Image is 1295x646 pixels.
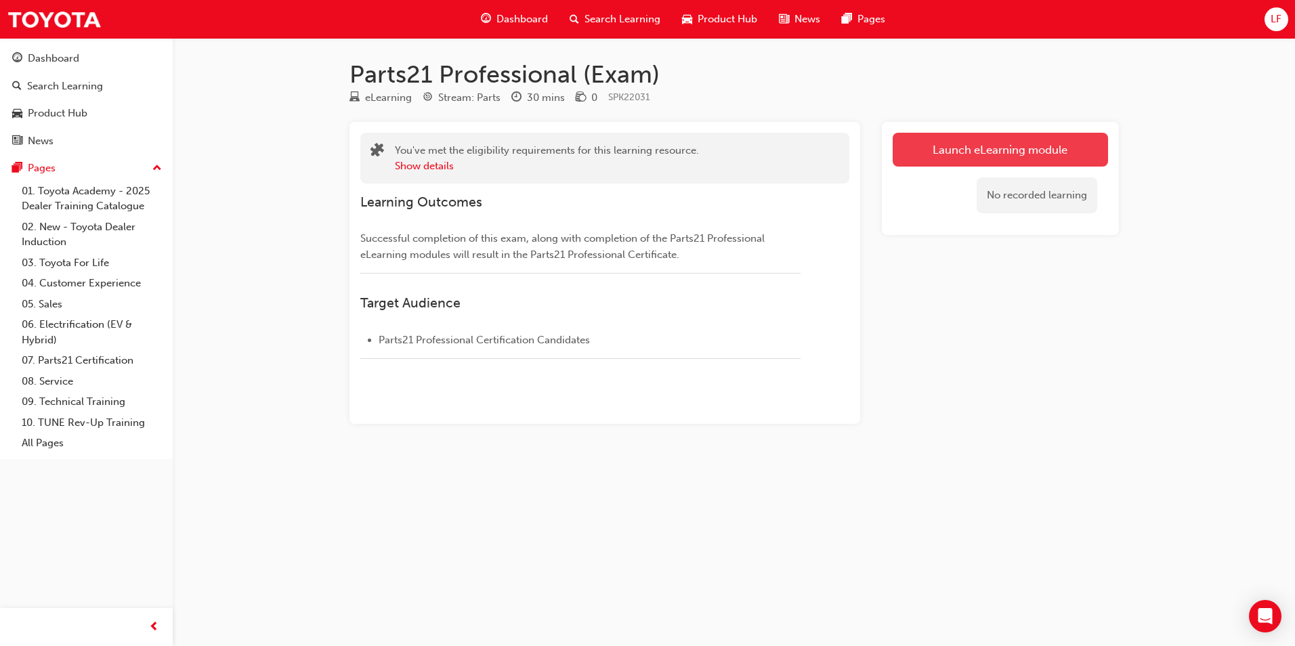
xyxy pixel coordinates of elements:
a: 10. TUNE Rev-Up Training [16,412,167,433]
span: car-icon [682,11,692,28]
div: Open Intercom Messenger [1249,600,1281,632]
a: All Pages [16,433,167,454]
span: pages-icon [12,163,22,175]
span: Pages [857,12,885,27]
div: Type [349,89,412,106]
button: Pages [5,156,167,181]
a: 09. Technical Training [16,391,167,412]
a: Product Hub [5,101,167,126]
span: up-icon [152,160,162,177]
button: DashboardSearch LearningProduct HubNews [5,43,167,156]
div: 30 mins [527,90,565,106]
span: money-icon [576,92,586,104]
a: 08. Service [16,371,167,392]
span: Successful completion of this exam, along with completion of the Parts21 Professional eLearning m... [360,232,767,261]
span: News [794,12,820,27]
div: Search Learning [27,79,103,94]
span: news-icon [779,11,789,28]
span: Learning resource code [608,91,650,103]
a: News [5,129,167,154]
a: pages-iconPages [831,5,896,33]
div: No recorded learning [977,177,1097,213]
span: search-icon [570,11,579,28]
span: Dashboard [496,12,548,27]
span: guage-icon [481,11,491,28]
span: prev-icon [149,619,159,636]
a: search-iconSearch Learning [559,5,671,33]
a: guage-iconDashboard [470,5,559,33]
a: Launch eLearning module [893,133,1108,167]
span: news-icon [12,135,22,148]
a: 02. New - Toyota Dealer Induction [16,217,167,253]
div: Stream: Parts [438,90,501,106]
button: LF [1265,7,1288,31]
a: Search Learning [5,74,167,99]
span: clock-icon [511,92,522,104]
div: You've met the eligibility requirements for this learning resource. [395,143,699,173]
span: car-icon [12,108,22,120]
button: Show details [395,158,454,174]
div: Dashboard [28,51,79,66]
span: target-icon [423,92,433,104]
a: 03. Toyota For Life [16,253,167,274]
a: 01. Toyota Academy - 2025 Dealer Training Catalogue [16,181,167,217]
a: Dashboard [5,46,167,71]
span: learningResourceType_ELEARNING-icon [349,92,360,104]
span: LF [1271,12,1281,27]
div: Duration [511,89,565,106]
span: pages-icon [842,11,852,28]
span: Learning Outcomes [360,194,482,210]
span: Target Audience [360,295,461,311]
div: 0 [591,90,597,106]
div: Stream [423,89,501,106]
a: 07. Parts21 Certification [16,350,167,371]
h1: Parts21 Professional (Exam) [349,60,1119,89]
span: Parts21 Professional Certification Candidates [379,334,590,346]
div: eLearning [365,90,412,106]
a: 05. Sales [16,294,167,315]
div: Pages [28,160,56,176]
a: car-iconProduct Hub [671,5,768,33]
div: News [28,133,54,149]
span: search-icon [12,81,22,93]
div: Price [576,89,597,106]
a: news-iconNews [768,5,831,33]
a: 06. Electrification (EV & Hybrid) [16,314,167,350]
span: puzzle-icon [370,144,384,160]
img: Trak [7,4,102,35]
span: Product Hub [698,12,757,27]
span: Search Learning [585,12,660,27]
span: guage-icon [12,53,22,65]
a: 04. Customer Experience [16,273,167,294]
div: Product Hub [28,106,87,121]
